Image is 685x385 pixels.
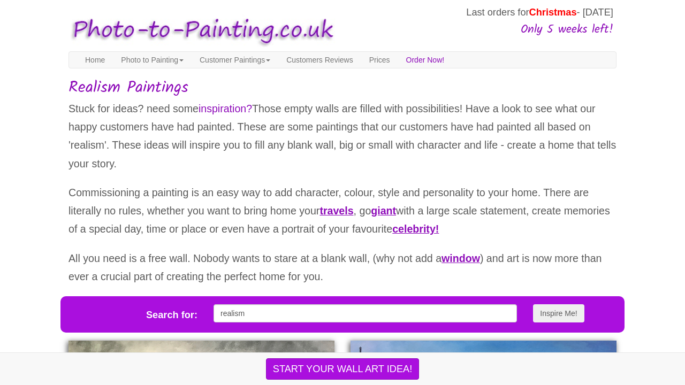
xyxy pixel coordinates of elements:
a: Prices [361,52,398,68]
p: Commissioning a painting is an easy way to add character, colour, style and personality to your h... [68,183,616,238]
a: Order Now! [398,52,453,68]
span: Last orders for - [DATE] [466,7,613,18]
span: Christmas [529,7,577,18]
button: Inspire Me! [533,304,584,322]
a: Customers Reviews [278,52,361,68]
h3: Only 5 weeks left! [339,24,613,36]
p: Stuck for ideas? need some Those empty walls are filled with possibilities! Have a look to see wh... [68,99,616,173]
a: Home [77,52,113,68]
a: travels [319,205,353,217]
h1: Realism Paintings [68,79,616,97]
span: inspiration? [199,103,252,114]
img: Photo to Painting [63,10,337,51]
a: giant [371,205,396,217]
label: Search for: [146,308,197,322]
a: Customer Paintings [192,52,278,68]
a: window [442,252,480,264]
a: Photo to Painting [113,52,192,68]
a: celebrity! [392,223,439,235]
button: START YOUR WALL ART IDEA! [266,358,419,380]
p: All you need is a free wall. Nobody wants to stare at a blank wall, (why not add a ) and art is n... [68,249,616,286]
